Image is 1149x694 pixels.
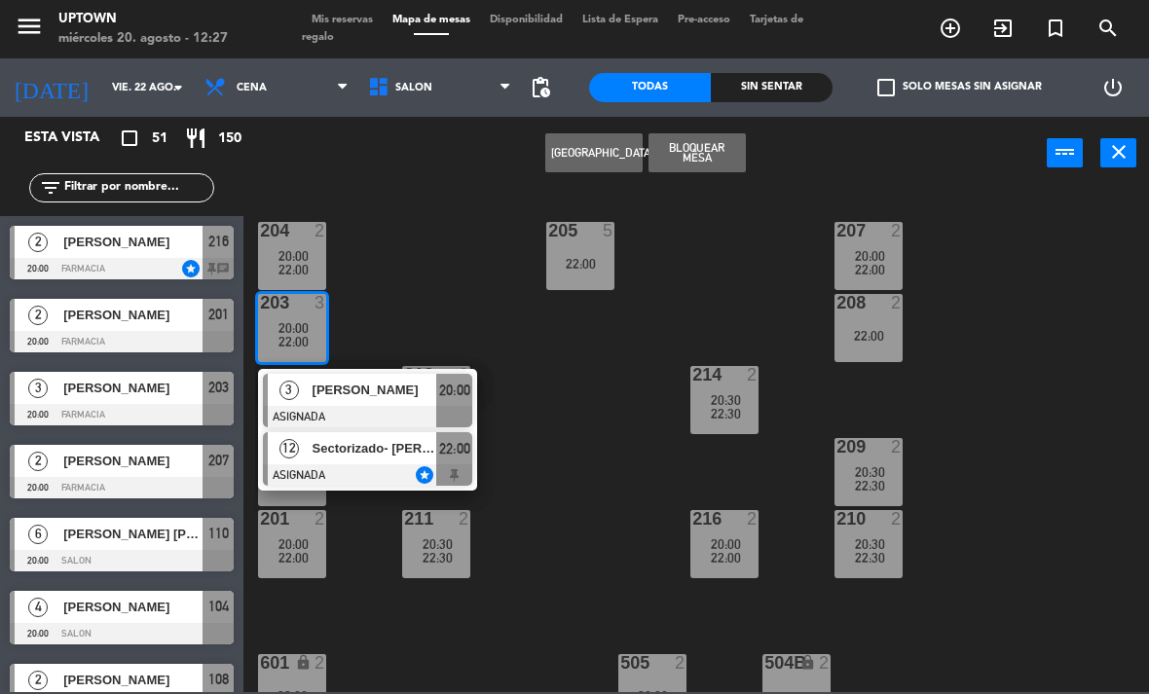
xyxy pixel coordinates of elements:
[1100,138,1136,167] button: close
[302,15,383,25] span: Mis reservas
[63,232,203,252] span: [PERSON_NAME]
[603,222,614,239] div: 5
[28,306,48,325] span: 2
[152,128,167,150] span: 51
[315,294,326,311] div: 3
[208,303,229,326] span: 201
[439,437,470,460] span: 22:00
[63,378,203,398] span: [PERSON_NAME]
[939,17,962,40] i: add_circle_outline
[237,82,267,94] span: Cena
[184,127,207,150] i: restaurant
[278,248,309,264] span: 20:00
[279,439,299,458] span: 12
[208,595,229,618] span: 104
[1029,12,1082,45] span: Reserva especial
[313,438,437,458] span: Sectorizado- [PERSON_NAME]
[404,366,405,384] div: 213
[58,29,228,49] div: miércoles 20. agosto - 12:27
[278,262,309,277] span: 22:00
[295,654,312,671] i: lock
[877,79,895,96] span: check_box_outline_blank
[63,305,203,325] span: [PERSON_NAME]
[1101,76,1125,99] i: power_settings_new
[208,668,229,691] span: 108
[1047,138,1083,167] button: power_input
[819,654,831,672] div: 2
[28,525,48,544] span: 6
[63,451,203,471] span: [PERSON_NAME]
[118,127,141,150] i: crop_square
[855,536,885,552] span: 20:30
[208,449,229,472] span: 207
[383,15,480,25] span: Mapa de mesas
[977,12,1029,45] span: WALK IN
[423,550,453,566] span: 22:30
[315,222,326,239] div: 2
[764,654,765,672] div: 504B
[10,127,140,150] div: Esta vista
[278,320,309,336] span: 20:00
[315,510,326,528] div: 2
[711,406,741,421] span: 22:30
[855,248,885,264] span: 20:00
[260,510,261,528] div: 201
[836,510,837,528] div: 210
[15,12,44,48] button: menu
[278,334,309,349] span: 22:00
[855,464,885,480] span: 20:30
[62,177,213,199] input: Filtrar por nombre...
[891,222,903,239] div: 2
[546,257,614,271] div: 22:00
[459,510,470,528] div: 2
[480,15,573,25] span: Disponibilidad
[423,536,453,552] span: 20:30
[404,510,405,528] div: 211
[891,510,903,528] div: 2
[1044,17,1067,40] i: turned_in_not
[891,294,903,311] div: 2
[545,133,643,172] button: [GEOGRAPHIC_DATA]
[589,73,711,102] div: Todas
[395,82,432,94] span: SALON
[711,392,741,408] span: 20:30
[855,478,885,493] span: 22:30
[891,438,903,456] div: 2
[28,233,48,252] span: 2
[167,76,190,99] i: arrow_drop_down
[991,17,1015,40] i: exit_to_app
[855,262,885,277] span: 22:00
[260,294,261,311] div: 203
[711,550,741,566] span: 22:00
[1107,140,1130,164] i: close
[836,294,837,311] div: 208
[692,366,693,384] div: 214
[15,12,44,41] i: menu
[63,670,203,690] span: [PERSON_NAME]
[649,133,746,172] button: Bloquear Mesa
[799,654,816,671] i: lock
[877,79,1042,96] label: Solo mesas sin asignar
[208,376,229,399] span: 203
[279,381,299,400] span: 3
[855,550,885,566] span: 22:30
[836,222,837,239] div: 207
[747,366,759,384] div: 2
[711,73,833,102] div: Sin sentar
[28,379,48,398] span: 3
[63,597,203,617] span: [PERSON_NAME]
[278,536,309,552] span: 20:00
[459,366,470,384] div: 2
[711,536,741,552] span: 20:00
[28,671,48,690] span: 2
[28,598,48,617] span: 4
[529,76,552,99] span: pending_actions
[1054,140,1077,164] i: power_input
[208,230,229,253] span: 216
[836,438,837,456] div: 209
[315,654,326,672] div: 2
[1082,12,1134,45] span: BUSCAR
[675,654,686,672] div: 2
[208,522,229,545] span: 110
[63,524,203,544] span: [PERSON_NAME] [PERSON_NAME]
